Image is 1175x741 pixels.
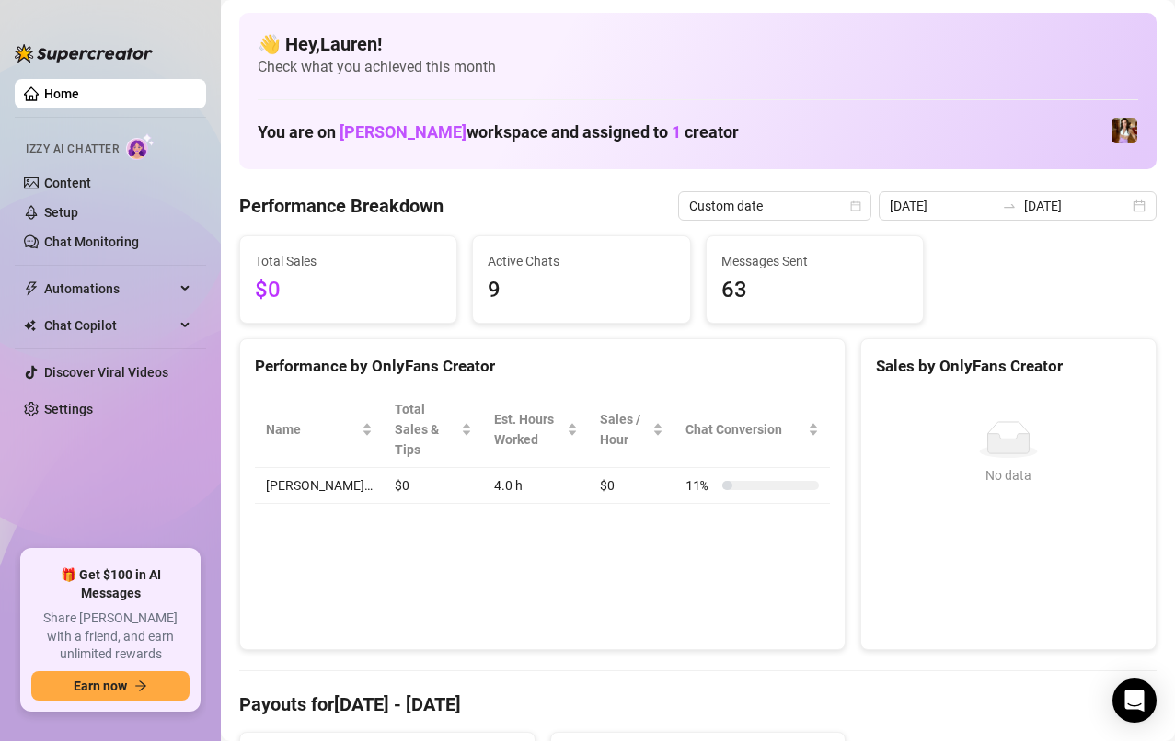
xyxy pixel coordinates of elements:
[488,251,674,271] span: Active Chats
[685,419,804,439] span: Chat Conversion
[258,57,1138,77] span: Check what you achieved this month
[689,192,860,220] span: Custom date
[74,678,127,693] span: Earn now
[674,392,830,468] th: Chat Conversion
[239,691,1157,717] h4: Payouts for [DATE] - [DATE]
[24,281,39,296] span: thunderbolt
[384,392,483,468] th: Total Sales & Tips
[1002,199,1017,213] span: swap-right
[340,122,467,142] span: [PERSON_NAME]
[44,365,168,380] a: Discover Viral Videos
[126,133,155,160] img: AI Chatter
[44,311,175,340] span: Chat Copilot
[255,251,442,271] span: Total Sales
[44,274,175,303] span: Automations
[589,468,674,504] td: $0
[1112,678,1157,723] div: Open Intercom Messenger
[44,86,79,101] a: Home
[44,402,93,416] a: Settings
[31,610,190,664] span: Share [PERSON_NAME] with a friend, and earn unlimited rewards
[721,251,908,271] span: Messages Sent
[134,679,147,692] span: arrow-right
[395,399,457,460] span: Total Sales & Tips
[31,671,190,701] button: Earn nowarrow-right
[600,409,649,450] span: Sales / Hour
[721,273,908,308] span: 63
[44,205,78,220] a: Setup
[44,176,91,190] a: Content
[255,468,384,504] td: [PERSON_NAME]…
[883,465,1134,485] div: No data
[672,122,681,142] span: 1
[255,354,830,379] div: Performance by OnlyFans Creator
[255,273,442,308] span: $0
[266,419,358,439] span: Name
[1024,196,1129,216] input: End date
[1112,118,1137,143] img: Elena
[483,468,589,504] td: 4.0 h
[494,409,563,450] div: Est. Hours Worked
[24,319,36,332] img: Chat Copilot
[15,44,153,63] img: logo-BBDzfeDw.svg
[258,31,1138,57] h4: 👋 Hey, Lauren !
[876,354,1141,379] div: Sales by OnlyFans Creator
[1002,199,1017,213] span: to
[488,273,674,308] span: 9
[850,200,861,211] span: calendar
[258,122,739,142] h1: You are on workspace and assigned to creator
[255,392,384,468] th: Name
[26,141,119,158] span: Izzy AI Chatter
[44,234,139,249] a: Chat Monitoring
[31,566,190,602] span: 🎁 Get $100 in AI Messages
[890,196,995,216] input: Start date
[589,392,674,468] th: Sales / Hour
[384,468,483,504] td: $0
[685,475,715,496] span: 11 %
[239,193,444,219] h4: Performance Breakdown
